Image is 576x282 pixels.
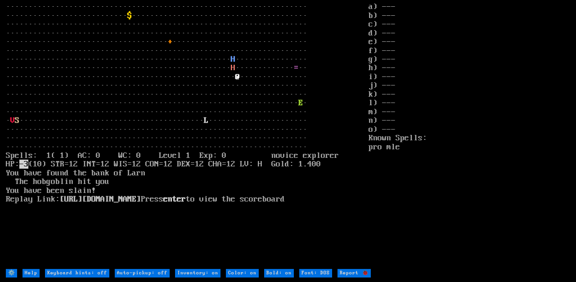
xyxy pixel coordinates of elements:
font: V [10,116,15,125]
input: Keyboard hints: off [45,269,109,278]
input: Auto-pickup: off [115,269,170,278]
stats: a) --- b) --- c) --- d) --- e) --- f) --- g) --- h) --- i) --- j) --- k) --- l) --- m) --- n) ---... [369,3,570,268]
input: Font: DOS [299,269,332,278]
font: = [294,63,298,72]
font: E [298,98,303,107]
font: L [204,116,208,125]
font: $ [127,11,132,20]
larn: ··································································· ··························· ·... [6,3,369,268]
input: ⚙️ [6,269,17,278]
input: Help [22,269,40,278]
input: Bold: on [264,269,294,278]
font: + [168,37,172,46]
font: @ [235,72,240,81]
input: Color: on [226,269,259,278]
b: enter [163,195,186,204]
font: H [231,63,235,72]
font: S [15,116,19,125]
input: Inventory: on [175,269,220,278]
a: [URL][DOMAIN_NAME] [60,195,141,204]
input: Report 🐞 [337,269,371,278]
font: H [231,55,235,64]
mark: -3 [19,160,28,169]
